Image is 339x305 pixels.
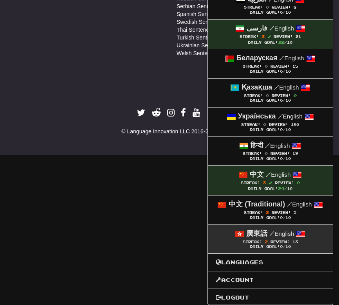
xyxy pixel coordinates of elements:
[280,98,283,102] span: 0
[287,201,312,208] small: English
[274,84,299,91] small: English
[246,230,267,237] strong: 廣東話
[216,69,325,74] div: Daily Goal: /10
[177,34,234,41] a: Turkish Sentences Lists
[265,151,268,156] span: 0
[287,201,292,208] span: /
[294,5,296,9] span: 8
[270,151,290,156] span: Review:
[216,39,325,45] div: Daily Goal: /10
[278,40,284,45] span: 32
[278,113,303,120] small: English
[229,200,285,208] strong: 中文 (Traditional)
[272,5,291,9] span: Review:
[274,84,279,91] span: /
[280,244,283,249] span: 0
[208,196,333,224] a: 中文 (Traditional) /English Streak: 2 Review: 5 Daily Goal:0/10
[216,186,325,192] div: Daily Goal: /10
[275,181,294,185] span: Review:
[266,171,290,178] small: English
[216,10,325,15] div: Daily Goal: /10
[251,142,263,149] strong: हिन्दी
[216,127,325,133] div: Daily Goal: /10
[267,35,271,38] span: Streak includes today.
[243,64,262,68] span: Streak:
[272,93,291,98] span: Review:
[244,210,263,215] span: Streak:
[279,55,304,61] small: English
[265,64,268,68] span: 0
[236,54,277,62] strong: Беларуская
[208,49,333,78] a: Беларуская /English Streak: 0 Review: 15 Daily Goal:0/10
[291,122,299,127] span: 180
[269,25,274,32] span: /
[270,64,290,68] span: Review:
[261,34,265,39] span: 3
[280,69,283,74] span: 0
[243,151,262,156] span: Streak:
[269,230,274,237] span: /
[280,215,283,220] span: 0
[292,64,298,68] span: 15
[242,83,272,91] strong: Қазақша
[280,10,283,14] span: 0
[265,142,290,149] small: English
[244,93,263,98] span: Streak:
[292,240,298,244] span: 13
[247,24,267,32] strong: فارسی
[208,275,333,285] a: Account
[243,240,262,244] span: Streak:
[269,230,294,237] small: English
[294,93,297,98] span: 0
[216,244,325,249] div: Daily Goal: /10
[296,34,301,39] span: 21
[272,210,291,215] span: Review:
[29,127,310,135] div: © Language Innovation LLC 2016-2025
[177,10,236,18] a: Spanish Sentences Lists
[250,170,264,178] strong: 中文
[216,156,325,161] div: Daily Goal: /10
[208,292,333,303] a: Logout
[274,34,293,39] span: Review:
[280,156,283,161] span: 0
[241,122,260,127] span: Streak:
[278,186,284,191] span: 24
[278,113,283,120] span: /
[177,2,236,10] a: Serbian Sentences Lists
[238,112,276,120] strong: Українська
[265,239,268,244] span: 2
[208,257,333,267] a: Languages
[270,240,290,244] span: Review:
[244,5,263,9] span: Streak:
[208,225,333,253] a: 廣東話 /English Streak: 2 Review: 13 Daily Goal:0/10
[208,137,333,165] a: हिन्दी /English Streak: 0 Review: 19 Daily Goal:0/10
[208,20,333,49] a: فارسی /English Streak: 3 Review: 21 Daily Goal:32/10
[292,151,298,156] span: 19
[208,166,333,195] a: 中文 /English Streak: 3 Review: 0 Daily Goal:24/10
[269,122,288,127] span: Review:
[263,122,266,127] span: 0
[216,98,325,103] div: Daily Goal: /10
[177,26,227,34] a: Thai Sentences Lists
[177,18,238,26] a: Swedish Sentences Lists
[266,171,271,178] span: /
[241,181,260,185] span: Streak:
[208,108,333,136] a: Українська /English Streak: 0 Review: 180 Daily Goal:0/10
[279,54,284,61] span: /
[265,142,270,149] span: /
[263,180,266,185] span: 3
[280,127,283,132] span: 0
[208,79,333,107] a: Қазақша /English Streak: 0 Review: 0 Daily Goal:0/10
[269,25,294,32] small: English
[266,5,269,9] span: 0
[269,181,272,185] span: Streak includes today.
[216,215,325,221] div: Daily Goal: /10
[240,34,259,39] span: Streak:
[266,93,269,98] span: 0
[297,180,300,185] span: 0
[177,41,240,49] a: Ukrainian Sentences Lists
[177,49,232,57] a: Welsh Sentences Lists
[294,210,296,215] span: 5
[266,210,269,215] span: 2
